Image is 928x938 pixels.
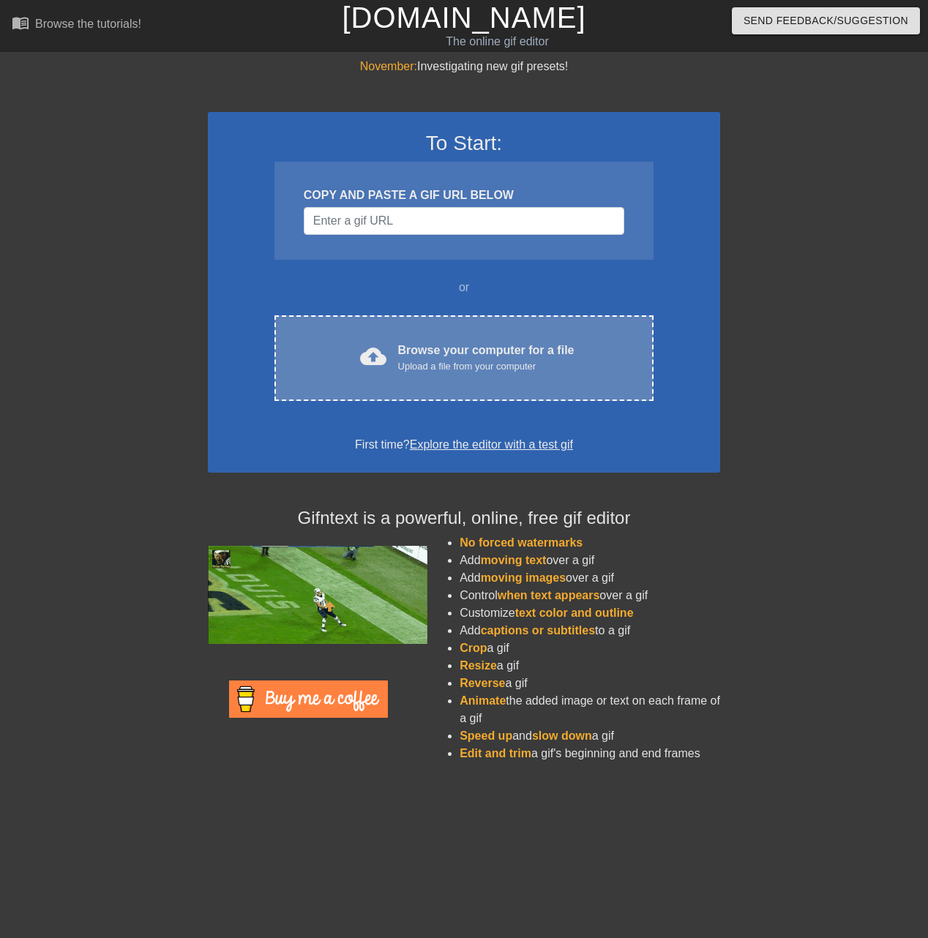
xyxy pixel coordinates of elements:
[460,659,497,672] span: Resize
[460,657,720,675] li: a gif
[460,692,720,727] li: the added image or text on each frame of a gif
[481,624,595,637] span: captions or subtitles
[304,187,624,204] div: COPY AND PASTE A GIF URL BELOW
[460,747,531,759] span: Edit and trim
[229,680,388,718] img: Buy Me A Coffee
[398,359,575,374] div: Upload a file from your computer
[208,58,720,75] div: Investigating new gif presets!
[532,729,592,742] span: slow down
[515,607,634,619] span: text color and outline
[498,589,600,601] span: when text appears
[460,727,720,745] li: and a gif
[360,343,386,369] span: cloud_upload
[460,622,720,639] li: Add to a gif
[227,131,701,156] h3: To Start:
[460,587,720,604] li: Control over a gif
[460,552,720,569] li: Add over a gif
[342,1,585,34] a: [DOMAIN_NAME]
[360,60,417,72] span: November:
[398,342,575,374] div: Browse your computer for a file
[460,694,506,707] span: Animate
[460,675,720,692] li: a gif
[732,7,920,34] button: Send Feedback/Suggestion
[744,12,908,30] span: Send Feedback/Suggestion
[227,436,701,454] div: First time?
[208,546,427,644] img: football_small.gif
[410,438,573,451] a: Explore the editor with a test gif
[208,508,720,529] h4: Gifntext is a powerful, online, free gif editor
[460,536,583,549] span: No forced watermarks
[481,571,566,584] span: moving images
[460,639,720,657] li: a gif
[460,745,720,762] li: a gif's beginning and end frames
[460,729,512,742] span: Speed up
[317,33,678,50] div: The online gif editor
[460,677,505,689] span: Reverse
[35,18,141,30] div: Browse the tutorials!
[12,14,29,31] span: menu_book
[460,604,720,622] li: Customize
[12,14,141,37] a: Browse the tutorials!
[460,569,720,587] li: Add over a gif
[460,642,487,654] span: Crop
[246,279,682,296] div: or
[481,554,547,566] span: moving text
[304,207,624,235] input: Username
